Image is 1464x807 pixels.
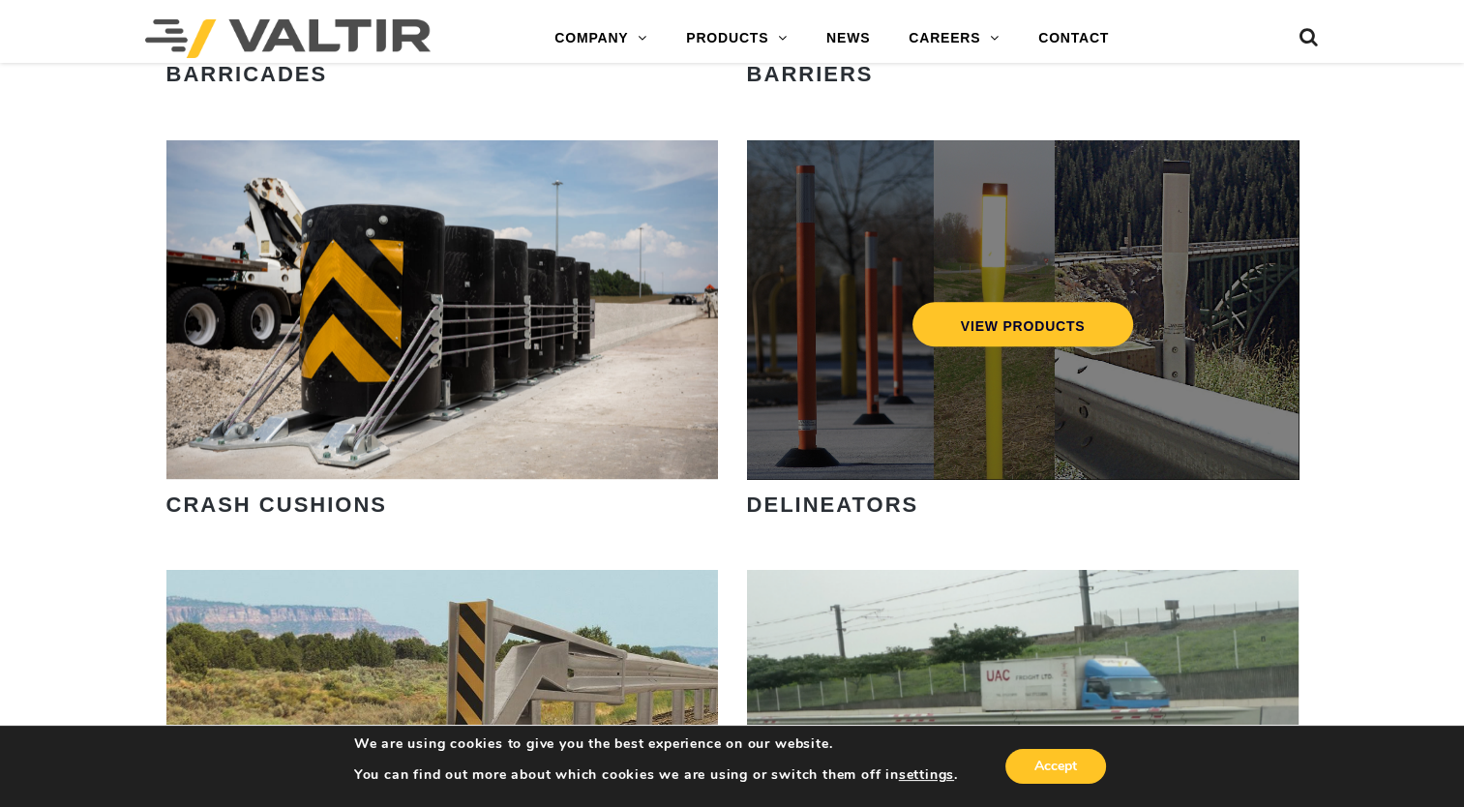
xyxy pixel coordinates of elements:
img: Valtir [145,19,431,58]
button: Accept [1005,749,1106,784]
strong: CRASH CUSHIONS [166,493,387,517]
a: CONTACT [1019,19,1128,58]
p: We are using cookies to give you the best experience on our website. [354,735,958,753]
a: VIEW PRODUCTS [911,302,1133,346]
strong: BARRICADES [166,62,328,86]
a: NEWS [807,19,889,58]
strong: DELINEATORS [747,493,919,517]
strong: BARRIERS [747,62,874,86]
a: PRODUCTS [667,19,807,58]
button: settings [899,766,954,784]
a: CAREERS [889,19,1019,58]
p: You can find out more about which cookies we are using or switch them off in . [354,766,958,784]
a: COMPANY [535,19,667,58]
